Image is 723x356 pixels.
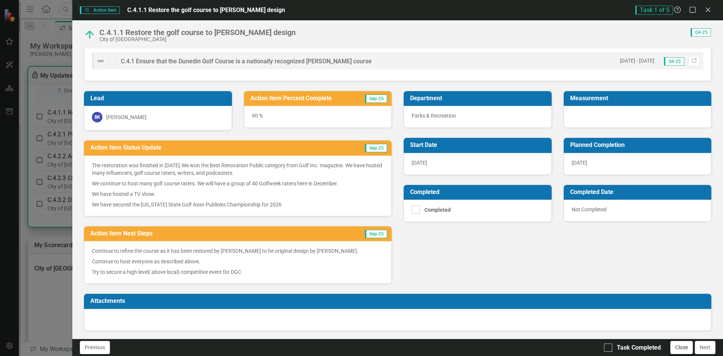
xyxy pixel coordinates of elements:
span: Task 1 of 5 [635,6,673,15]
div: BK [92,112,102,122]
p: The restoration was finished in [DATE].We won the Best Renovation Public category from Golf Inc. ... [92,162,384,178]
img: On Track [84,29,96,41]
span: Action Item [80,6,120,14]
span: Sep-25 [365,144,387,152]
h3: Planned Completion [570,142,708,148]
h3: Action Item Next Steps [90,230,308,237]
p: Continue to refine the course as it has been restored by [PERSON_NAME] to he original design by [... [92,247,384,256]
button: Next [695,341,715,354]
small: [DATE] - [DATE] [620,57,654,64]
div: Task Completed [617,344,661,352]
div: C.4.1.1 Restore the golf course to [PERSON_NAME] design [99,28,296,37]
p: We continue to host many golf course raters. We will have a group of 40 Golfweek raters here in D... [92,178,384,189]
div: [PERSON_NAME] [106,113,146,121]
h3: Action Item Percent Complete [250,95,358,102]
h3: Lead [90,95,228,102]
span: Q4-25 [664,57,684,66]
h3: Start Date [410,142,548,148]
h3: Completed [410,189,548,196]
span: Sep-25 [365,95,387,103]
span: Q4-25 [691,28,711,37]
h3: Action Item Status Update [90,144,315,151]
span: C.4.1.1 Restore the golf course to [PERSON_NAME] design [127,6,285,14]
p: Try to secure a high level( above local) competitive event for DGC [92,267,384,276]
span: [DATE] [412,160,427,166]
button: Previous [80,341,110,354]
h3: Attachments [90,298,708,304]
h3: Measurement [570,95,708,102]
button: Close [670,341,693,354]
h3: Completed Date [570,189,708,196]
div: City of [GEOGRAPHIC_DATA] [99,37,296,42]
div: 90 % [244,106,392,128]
p: We have secured the [US_STATE] State Golf Assn Publinks Championship for 2026 [92,199,384,208]
span: Sep-25 [365,230,387,238]
h3: Department [410,95,548,102]
span: [DATE] [572,160,587,166]
div: Not Completed [564,200,712,222]
span: Parks & Recreation [412,113,456,119]
p: Continue to host everyone as described above. [92,256,384,267]
img: Not Defined [96,57,105,66]
p: We have hosted a TV show. [92,189,384,199]
span: C.4.1 Ensure that the Dunedin Golf Course is a nationally recognized [PERSON_NAME] course [121,58,372,65]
